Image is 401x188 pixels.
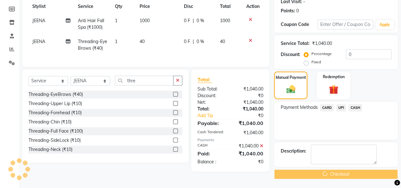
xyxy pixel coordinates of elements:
[284,84,298,95] img: _cash.svg
[311,59,321,65] label: Fixed
[230,99,268,106] div: ₹1,040.00
[296,8,298,14] div: 0
[193,112,237,119] a: Add Tip
[326,84,341,95] img: _gift.svg
[230,143,268,149] div: ₹1,040.00
[28,128,83,135] div: Threading-Full Face (₹100)
[193,159,230,165] div: Balance :
[376,20,394,29] button: Apply
[236,112,268,119] div: ₹0
[280,51,300,58] div: Discount:
[230,129,268,136] div: ₹1,040.00
[193,119,230,127] div: Payable:
[115,76,173,85] input: Search or Scan
[230,92,268,99] div: ₹0
[197,17,204,24] span: 0 %
[78,18,104,30] span: Anti Hair Fall Spa (₹1000)
[140,39,145,44] span: 40
[276,75,306,80] label: Manual Payment
[311,51,331,57] label: Percentage
[197,137,263,143] div: Payments
[28,137,81,144] div: Threading-SideLock (₹10)
[197,76,212,83] span: Total
[280,21,317,28] div: Coupon Code
[230,150,268,157] div: ₹1,040.00
[230,86,268,92] div: ₹1,040.00
[320,104,334,111] span: CARD
[115,18,117,23] span: 1
[312,40,332,47] div: ₹1,040.00
[78,39,107,51] span: Threading-EyeBrows (₹40)
[197,38,204,45] span: 0 %
[193,86,230,92] div: Sub Total:
[230,119,268,127] div: ₹1,040.00
[348,104,362,111] span: CASH
[193,99,230,106] div: Net:
[28,119,72,125] div: Threading-Chin (₹10)
[28,110,82,116] div: Threading-Forehead (₹10)
[317,20,373,29] input: Enter Offer / Coupon Code
[28,146,72,153] div: Threading-Neck (₹10)
[280,8,295,14] div: Points:
[32,18,45,23] span: JEENA
[28,91,83,98] div: Threading-EyeBrows (₹40)
[193,150,230,157] div: Paid:
[193,106,230,112] div: Total:
[193,17,194,24] span: |
[323,74,345,80] label: Redemption
[28,100,82,107] div: Threading-Upper Lip (₹10)
[336,104,346,111] span: UPI
[32,39,45,44] span: JEENA
[230,106,268,112] div: ₹1,040.00
[193,92,230,99] div: Discount:
[280,40,309,47] div: Service Total:
[193,129,230,136] div: Cash Tendered:
[220,39,225,44] span: 40
[280,148,306,154] div: Description:
[140,18,150,23] span: 1000
[230,159,268,165] div: ₹0
[280,104,317,111] span: Payment Methods
[193,38,194,45] span: |
[193,143,230,149] div: CASH
[220,18,230,23] span: 1000
[184,17,190,24] span: 0 F
[184,38,190,45] span: 0 F
[115,39,117,44] span: 1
